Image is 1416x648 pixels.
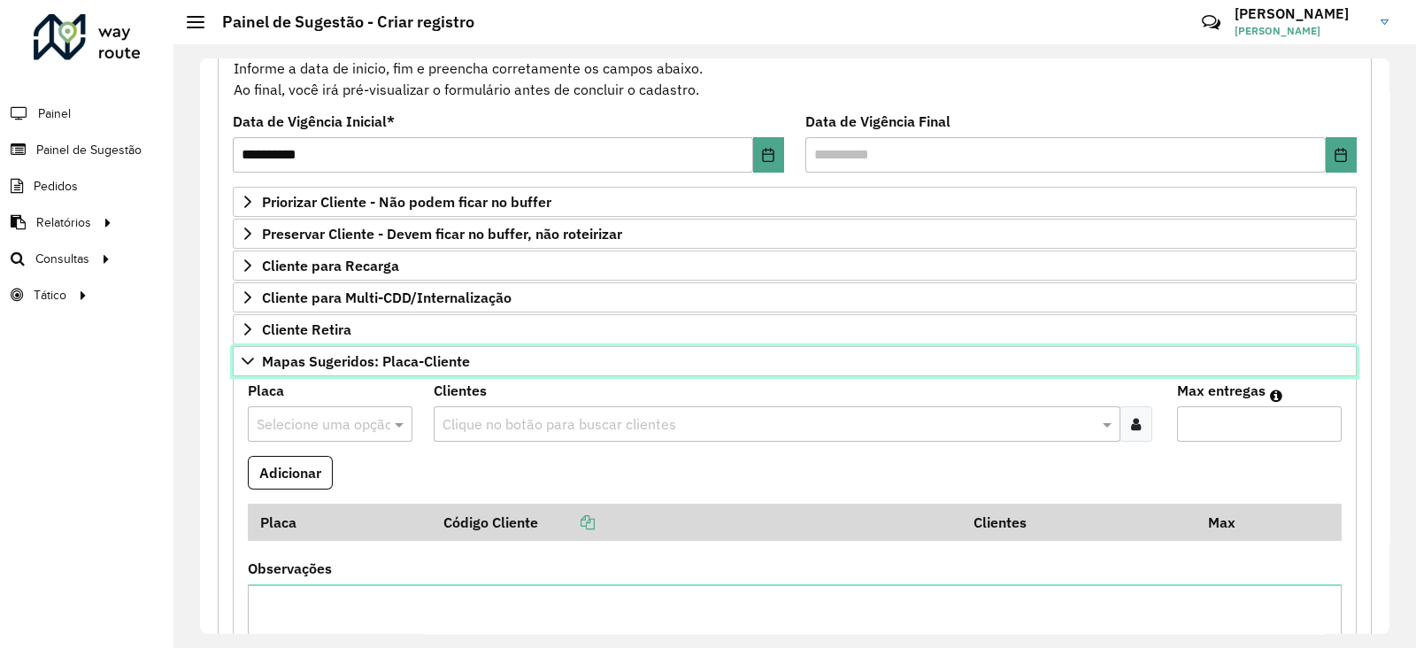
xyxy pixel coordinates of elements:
[38,104,71,123] span: Painel
[262,290,512,305] span: Cliente para Multi-CDD/Internalização
[248,558,332,579] label: Observações
[233,282,1357,312] a: Cliente para Multi-CDD/Internalização
[962,504,1196,541] th: Clientes
[248,456,333,490] button: Adicionar
[262,227,622,241] span: Preservar Cliente - Devem ficar no buffer, não roteirizar
[1326,137,1357,173] button: Choose Date
[233,219,1357,249] a: Preservar Cliente - Devem ficar no buffer, não roteirizar
[538,513,595,531] a: Copiar
[248,380,284,401] label: Placa
[434,380,487,401] label: Clientes
[204,12,474,32] h2: Painel de Sugestão - Criar registro
[233,187,1357,217] a: Priorizar Cliente - Não podem ficar no buffer
[34,177,78,196] span: Pedidos
[1177,380,1266,401] label: Max entregas
[36,213,91,232] span: Relatórios
[431,504,962,541] th: Código Cliente
[1270,389,1282,403] em: Máximo de clientes que serão colocados na mesma rota com os clientes informados
[1196,504,1266,541] th: Max
[34,286,66,305] span: Tático
[233,314,1357,344] a: Cliente Retira
[1235,23,1367,39] span: [PERSON_NAME]
[233,111,395,132] label: Data de Vigência Inicial
[753,137,784,173] button: Choose Date
[248,504,431,541] th: Placa
[262,354,470,368] span: Mapas Sugeridos: Placa-Cliente
[1192,4,1230,42] a: Contato Rápido
[262,258,399,273] span: Cliente para Recarga
[233,35,1357,101] div: Informe a data de inicio, fim e preencha corretamente os campos abaixo. Ao final, você irá pré-vi...
[233,251,1357,281] a: Cliente para Recarga
[35,250,89,268] span: Consultas
[262,195,551,209] span: Priorizar Cliente - Não podem ficar no buffer
[262,322,351,336] span: Cliente Retira
[805,111,950,132] label: Data de Vigência Final
[36,141,142,159] span: Painel de Sugestão
[233,346,1357,376] a: Mapas Sugeridos: Placa-Cliente
[1235,5,1367,22] h3: [PERSON_NAME]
